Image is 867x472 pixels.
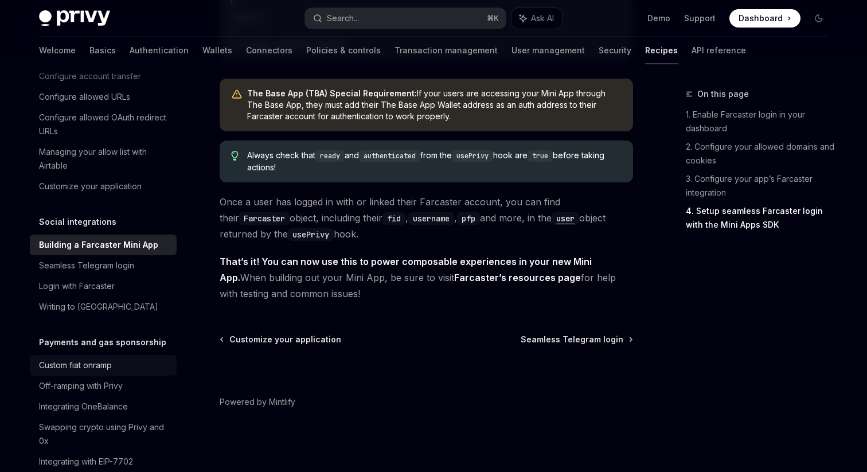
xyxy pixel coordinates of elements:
[511,8,562,29] button: Ask AI
[39,37,76,64] a: Welcome
[39,238,158,252] div: Building a Farcaster Mini App
[552,212,579,224] a: user
[39,279,115,293] div: Login with Farcaster
[30,255,177,276] a: Seamless Telegram login
[39,259,134,272] div: Seamless Telegram login
[89,37,116,64] a: Basics
[30,297,177,317] a: Writing to [GEOGRAPHIC_DATA]
[220,253,633,302] span: When building out your Mini App, be sure to visit for help with testing and common issues!
[229,334,341,345] span: Customize your application
[692,37,746,64] a: API reference
[457,212,480,225] code: pfp
[531,13,554,24] span: Ask AI
[452,150,493,162] code: usePrivy
[30,87,177,107] a: Configure allowed URLs
[739,13,783,24] span: Dashboard
[202,37,232,64] a: Wallets
[686,170,837,202] a: 3. Configure your app’s Farcaster integration
[30,451,177,472] a: Integrating with EIP-7702
[552,212,579,225] code: user
[686,138,837,170] a: 2. Configure your allowed domains and cookies
[30,142,177,176] a: Managing your allow list with Airtable
[810,9,828,28] button: Toggle dark mode
[599,37,631,64] a: Security
[30,376,177,396] a: Off-ramping with Privy
[697,87,749,101] span: On this page
[231,89,243,100] svg: Warning
[247,88,622,122] span: If your users are accessing your Mini App through The Base App, they must add their The Base App ...
[327,11,359,25] div: Search...
[305,8,506,29] button: Search...⌘K
[39,300,158,314] div: Writing to [GEOGRAPHIC_DATA]
[39,379,123,393] div: Off-ramping with Privy
[39,10,110,26] img: dark logo
[395,37,498,64] a: Transaction management
[288,228,334,241] code: usePrivy
[306,37,381,64] a: Policies & controls
[30,355,177,376] a: Custom fiat onramp
[511,37,585,64] a: User management
[39,358,112,372] div: Custom fiat onramp
[647,13,670,24] a: Demo
[39,90,130,104] div: Configure allowed URLs
[684,13,716,24] a: Support
[30,396,177,417] a: Integrating OneBalance
[454,272,581,284] a: Farcaster’s resources page
[30,276,177,297] a: Login with Farcaster
[315,150,345,162] code: ready
[39,455,133,469] div: Integrating with EIP-7702
[30,176,177,197] a: Customize your application
[30,417,177,451] a: Swapping crypto using Privy and 0x
[30,107,177,142] a: Configure allowed OAuth redirect URLs
[39,111,170,138] div: Configure allowed OAuth redirect URLs
[39,336,166,349] h5: Payments and gas sponsorship
[39,215,116,229] h5: Social integrations
[686,106,837,138] a: 1. Enable Farcaster login in your dashboard
[521,334,632,345] a: Seamless Telegram login
[220,396,295,408] a: Powered by Mintlify
[39,180,142,193] div: Customize your application
[247,88,417,98] strong: The Base App (TBA) Special Requirement:
[487,14,499,23] span: ⌘ K
[528,150,553,162] code: true
[686,202,837,234] a: 4. Setup seamless Farcaster login with the Mini Apps SDK
[247,150,622,173] span: Always check that and from the hook are before taking actions!
[30,235,177,255] a: Building a Farcaster Mini App
[521,334,623,345] span: Seamless Telegram login
[221,334,341,345] a: Customize your application
[408,212,454,225] code: username
[220,256,592,283] strong: That’s it! You can now use this to power composable experiences in your new Mini App.
[39,400,128,414] div: Integrating OneBalance
[729,9,800,28] a: Dashboard
[239,212,290,225] code: Farcaster
[382,212,405,225] code: fid
[359,150,420,162] code: authenticated
[130,37,189,64] a: Authentication
[246,37,292,64] a: Connectors
[231,151,239,161] svg: Tip
[220,194,633,242] span: Once a user has logged in with or linked their Farcaster account, you can find their object, incl...
[39,145,170,173] div: Managing your allow list with Airtable
[39,420,170,448] div: Swapping crypto using Privy and 0x
[645,37,678,64] a: Recipes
